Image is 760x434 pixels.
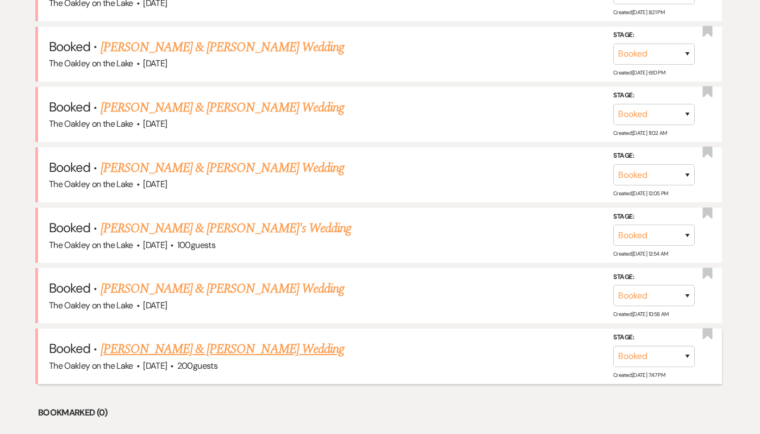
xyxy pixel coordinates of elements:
span: Created: [DATE] 6:10 PM [613,69,665,76]
span: Booked [49,38,90,55]
span: Created: [DATE] 8:21 PM [613,8,664,15]
span: [DATE] [143,239,167,251]
span: The Oakley on the Lake [49,58,133,69]
span: 200 guests [177,360,217,371]
span: The Oakley on the Lake [49,178,133,190]
span: The Oakley on the Lake [49,118,133,129]
label: Stage: [613,211,695,223]
span: [DATE] [143,118,167,129]
label: Stage: [613,150,695,162]
a: [PERSON_NAME] & [PERSON_NAME] Wedding [101,279,344,299]
a: [PERSON_NAME] & [PERSON_NAME] Wedding [101,339,344,359]
a: [PERSON_NAME] & [PERSON_NAME] Wedding [101,98,344,117]
a: [PERSON_NAME] & [PERSON_NAME] Wedding [101,38,344,57]
span: The Oakley on the Lake [49,300,133,311]
li: Bookmarked (0) [38,406,722,420]
span: Created: [DATE] 12:05 PM [613,190,668,197]
span: Created: [DATE] 12:54 AM [613,250,668,257]
span: The Oakley on the Lake [49,239,133,251]
label: Stage: [613,332,695,344]
span: Booked [49,219,90,236]
label: Stage: [613,271,695,283]
span: [DATE] [143,360,167,371]
span: Created: [DATE] 11:02 AM [613,129,666,137]
span: [DATE] [143,300,167,311]
span: Booked [49,280,90,296]
label: Stage: [613,29,695,41]
span: [DATE] [143,58,167,69]
label: Stage: [613,90,695,102]
span: Booked [49,340,90,357]
span: 100 guests [177,239,215,251]
span: Created: [DATE] 10:58 AM [613,311,668,318]
span: The Oakley on the Lake [49,360,133,371]
a: [PERSON_NAME] & [PERSON_NAME]'s Wedding [101,219,352,238]
span: [DATE] [143,178,167,190]
span: Booked [49,98,90,115]
span: Booked [49,159,90,176]
span: Created: [DATE] 7:47 PM [613,371,665,379]
a: [PERSON_NAME] & [PERSON_NAME] Wedding [101,158,344,178]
